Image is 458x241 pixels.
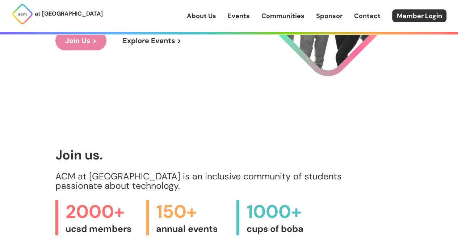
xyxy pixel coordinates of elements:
span: annual events [156,223,229,235]
p: ACM at [GEOGRAPHIC_DATA] is an inclusive community of students passionate about technology. [55,172,383,191]
a: Join Us > [55,31,106,50]
img: ACM Logo [12,3,33,25]
span: cups of boba [247,223,320,235]
a: Explore Events > [113,31,191,50]
h1: Join us. [55,148,383,162]
span: 150+ [156,200,229,224]
span: 1000+ [247,200,320,224]
span: ucsd members [66,223,139,235]
a: About Us [187,11,216,21]
a: Member Login [392,9,446,22]
a: at [GEOGRAPHIC_DATA] [12,3,103,25]
a: Sponsor [316,11,343,21]
p: at [GEOGRAPHIC_DATA] [35,9,103,18]
span: 2000+ [66,200,139,224]
a: Contact [354,11,381,21]
a: Communities [261,11,304,21]
a: Events [228,11,250,21]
